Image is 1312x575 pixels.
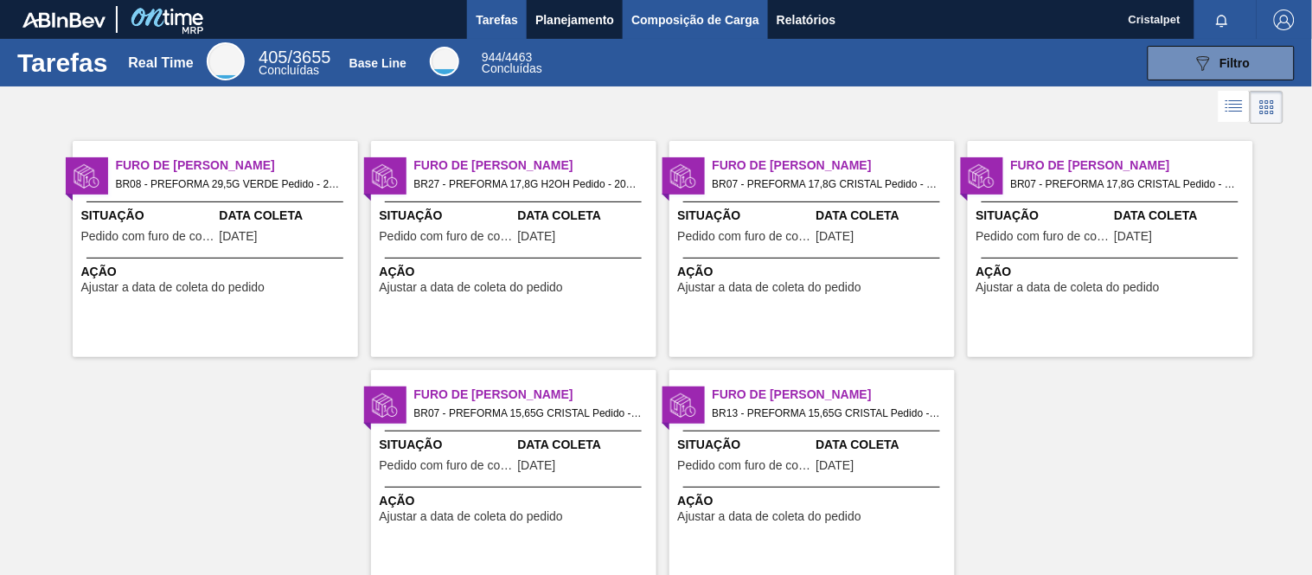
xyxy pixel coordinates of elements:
span: / 4463 [482,50,532,64]
span: Ação [976,263,1249,281]
span: 27/08/2025 [518,230,556,243]
span: Data Coleta [816,207,950,225]
span: Tarefas [476,10,518,30]
span: Planejamento [535,10,614,30]
span: Situação [678,207,812,225]
div: Real Time [259,50,330,76]
div: Real Time [207,42,245,80]
img: status [74,163,99,189]
span: 405 [259,48,287,67]
span: Furo de Coleta [713,157,955,175]
span: 944 [482,50,502,64]
span: Concluídas [259,63,319,77]
span: Concluídas [482,61,542,75]
h1: Tarefas [17,53,108,73]
span: Pedido com furo de coleta [678,230,812,243]
span: Situação [678,436,812,454]
span: Ação [380,263,652,281]
span: Situação [81,207,215,225]
span: Ação [380,492,652,510]
span: BR08 - PREFORMA 29,5G VERDE Pedido - 2017198 [116,175,344,194]
span: Situação [380,436,514,454]
span: Furo de Coleta [414,386,656,404]
span: Ação [678,263,950,281]
span: BR07 - PREFORMA 17,8G CRISTAL Pedido - 2021807 [713,175,941,194]
span: Data Coleta [1115,207,1249,225]
span: Furo de Coleta [414,157,656,175]
div: Real Time [128,55,193,71]
img: status [372,393,398,418]
span: BR07 - PREFORMA 15,65G CRISTAL Pedido - 2011308 [414,404,643,423]
span: / 3655 [259,48,330,67]
span: Furo de Coleta [1011,157,1253,175]
span: BR07 - PREFORMA 17,8G CRISTAL Pedido - 2021931 [1011,175,1239,194]
img: Logout [1274,10,1295,30]
span: Ajustar a data de coleta do pedido [976,281,1161,294]
span: Data Coleta [220,207,354,225]
span: Situação [976,207,1110,225]
div: Base Line [349,56,406,70]
img: status [969,163,995,189]
div: Visão em Cards [1251,91,1283,124]
span: Situação [380,207,514,225]
span: Pedido com furo de coleta [380,230,514,243]
span: Ação [81,263,354,281]
span: Pedido com furo de coleta [81,230,215,243]
span: Pedido com furo de coleta [380,459,514,472]
span: Ação [678,492,950,510]
span: Data Coleta [518,436,652,454]
span: BR13 - PREFORMA 15,65G CRISTAL Pedido - 2010952 [713,404,941,423]
span: Relatórios [777,10,835,30]
span: Ajustar a data de coleta do pedido [380,281,564,294]
span: Furo de Coleta [116,157,358,175]
img: status [670,393,696,418]
span: Ajustar a data de coleta do pedido [380,510,564,523]
img: status [372,163,398,189]
span: 20/08/2025 [816,459,854,472]
span: Ajustar a data de coleta do pedido [678,510,862,523]
div: Visão em Lista [1219,91,1251,124]
span: Ajustar a data de coleta do pedido [81,281,266,294]
span: Data Coleta [518,207,652,225]
button: Notificações [1194,8,1250,32]
img: TNhmsLtSVTkK8tSr43FrP2fwEKptu5GPRR3wAAAABJRU5ErkJggg== [22,12,106,28]
span: Ajustar a data de coleta do pedido [678,281,862,294]
span: 02/09/2025 [220,230,258,243]
span: BR27 - PREFORMA 17,8G H2OH Pedido - 2009152 [414,175,643,194]
span: 01/09/2025 [1115,230,1153,243]
span: Furo de Coleta [713,386,955,404]
button: Filtro [1148,46,1295,80]
div: Base Line [430,47,459,76]
span: 20/08/2025 [518,459,556,472]
span: 01/09/2025 [816,230,854,243]
span: Filtro [1220,56,1251,70]
div: Base Line [482,52,542,74]
span: Pedido com furo de coleta [678,459,812,472]
span: Data Coleta [816,436,950,454]
img: status [670,163,696,189]
span: Composição de Carga [631,10,759,30]
span: Pedido com furo de coleta [976,230,1110,243]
